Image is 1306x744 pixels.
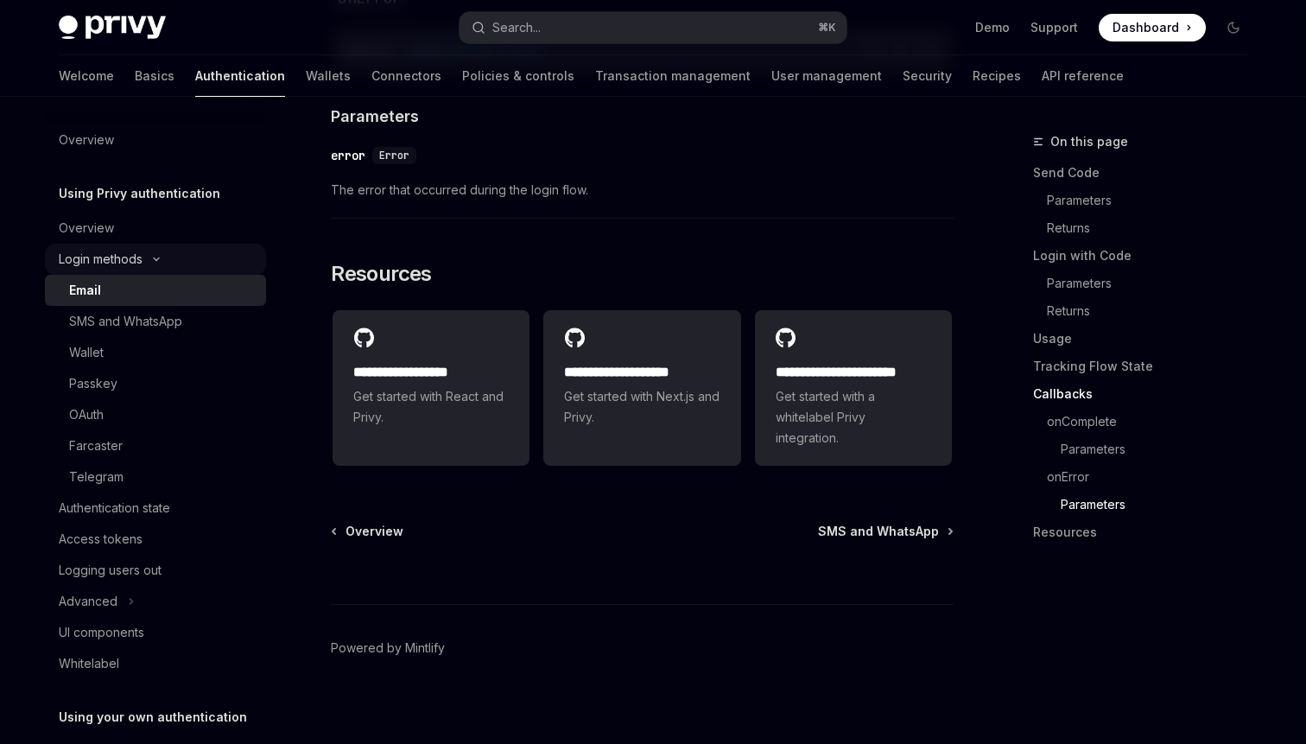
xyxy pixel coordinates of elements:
[45,617,266,648] a: UI components
[45,430,266,461] a: Farcaster
[1033,436,1261,463] a: Parameters
[69,467,124,487] div: Telegram
[1033,380,1261,408] a: Callbacks
[331,639,445,657] a: Powered by Mintlify
[975,19,1010,36] a: Demo
[903,55,952,97] a: Security
[1113,19,1179,36] span: Dashboard
[59,529,143,550] div: Access tokens
[1033,408,1261,436] a: onComplete
[45,524,266,555] a: Access tokens
[195,55,285,97] a: Authentication
[69,436,123,456] div: Farcaster
[59,55,114,97] a: Welcome
[460,12,846,43] button: Search...⌘K
[771,55,882,97] a: User management
[59,249,143,270] div: Login methods
[1033,325,1261,353] a: Usage
[331,180,954,200] span: The error that occurred during the login flow.
[1033,297,1261,325] a: Returns
[45,124,266,156] a: Overview
[1033,159,1261,187] a: Send Code
[331,260,432,288] span: Resources
[45,461,266,493] a: Telegram
[1042,55,1124,97] a: API reference
[45,493,266,524] a: Authentication state
[564,386,720,428] span: Get started with Next.js and Privy.
[379,149,409,162] span: Error
[371,55,441,97] a: Connectors
[492,17,541,38] div: Search...
[818,21,836,35] span: ⌘ K
[1030,19,1078,36] a: Support
[1033,214,1261,242] a: Returns
[69,373,117,394] div: Passkey
[331,147,365,164] div: error
[776,386,931,448] span: Get started with a whitelabel Privy integration.
[59,707,247,728] h5: Using your own authentication
[45,213,266,244] a: Overview
[45,399,266,430] a: OAuth
[973,55,1021,97] a: Recipes
[1033,518,1261,546] a: Resources
[1033,353,1261,380] a: Tracking Flow State
[59,622,144,643] div: UI components
[818,523,952,540] a: SMS and WhatsApp
[462,55,574,97] a: Policies & controls
[333,523,403,540] a: Overview
[1033,270,1261,297] a: Parameters
[59,560,162,581] div: Logging users out
[69,311,182,332] div: SMS and WhatsApp
[69,342,104,363] div: Wallet
[1033,187,1261,214] a: Parameters
[45,244,266,275] button: Login methods
[59,591,117,612] div: Advanced
[1033,463,1261,491] a: onError
[818,523,939,540] span: SMS and WhatsApp
[306,55,351,97] a: Wallets
[1220,14,1247,41] button: Toggle dark mode
[45,555,266,586] a: Logging users out
[45,275,266,306] a: Email
[595,55,751,97] a: Transaction management
[1033,242,1261,270] a: Login with Code
[1033,491,1261,518] a: Parameters
[59,16,166,40] img: dark logo
[353,386,509,428] span: Get started with React and Privy.
[45,306,266,337] a: SMS and WhatsApp
[59,653,119,674] div: Whitelabel
[59,218,114,238] div: Overview
[59,183,220,204] h5: Using Privy authentication
[69,404,104,425] div: OAuth
[69,280,101,301] div: Email
[59,498,170,518] div: Authentication state
[331,105,419,128] span: Parameters
[45,586,266,617] button: Advanced
[45,368,266,399] a: Passkey
[1050,131,1128,152] span: On this page
[1099,14,1206,41] a: Dashboard
[59,130,114,150] div: Overview
[135,55,174,97] a: Basics
[346,523,403,540] span: Overview
[45,337,266,368] a: Wallet
[45,648,266,679] a: Whitelabel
